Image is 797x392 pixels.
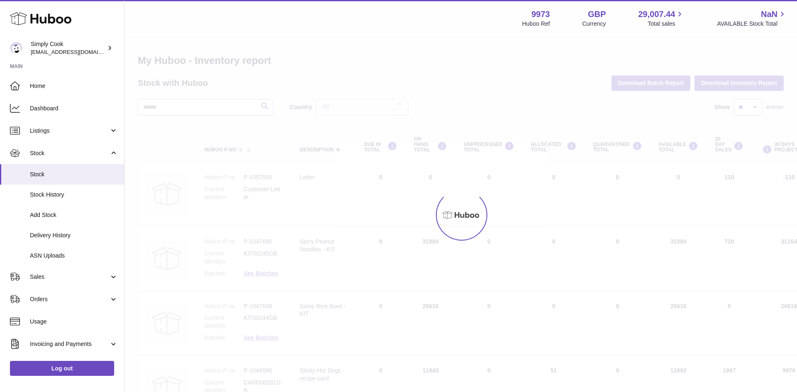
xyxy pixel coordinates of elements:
span: Orders [30,295,109,303]
span: Total sales [648,20,685,28]
span: Home [30,82,118,90]
div: Currency [582,20,606,28]
span: [EMAIL_ADDRESS][DOMAIN_NAME] [31,49,122,55]
a: Log out [10,361,114,376]
strong: 9973 [531,9,550,20]
img: internalAdmin-9973@internal.huboo.com [10,42,22,54]
strong: GBP [588,9,606,20]
span: NaN [761,9,777,20]
span: Stock History [30,191,118,199]
span: AVAILABLE Stock Total [717,20,787,28]
div: Huboo Ref [522,20,550,28]
span: Dashboard [30,105,118,112]
a: NaN AVAILABLE Stock Total [717,9,787,28]
span: Stock [30,170,118,178]
div: Simply Cook [31,40,105,56]
span: Invoicing and Payments [30,340,109,348]
span: Listings [30,127,109,135]
span: Stock [30,149,109,157]
span: Usage [30,318,118,326]
span: ASN Uploads [30,252,118,260]
span: Sales [30,273,109,281]
span: 29,007.44 [638,9,675,20]
span: Add Stock [30,211,118,219]
span: Delivery History [30,231,118,239]
a: 29,007.44 Total sales [638,9,685,28]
